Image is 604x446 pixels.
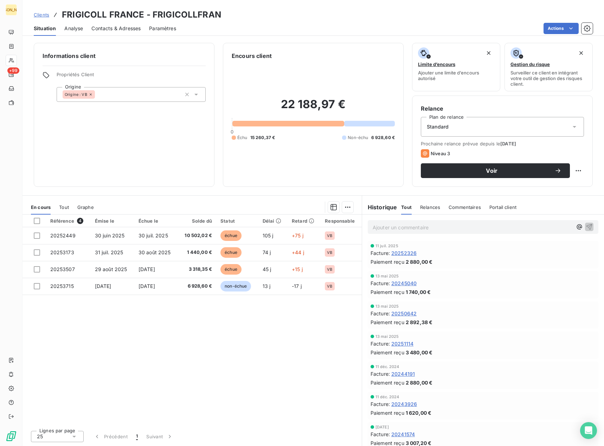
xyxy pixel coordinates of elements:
span: 29 août 2025 [95,266,127,272]
button: Limite d’encoursAjouter une limite d’encours autorisé [412,43,500,91]
span: 31 juil. 2025 [95,249,123,255]
span: 30 juin 2025 [95,232,125,238]
span: Paiement reçu [371,349,404,356]
span: Facture : [371,431,390,438]
span: 20243926 [391,400,417,408]
button: Voir [421,163,570,178]
div: Émise le [95,218,130,224]
span: Facture : [371,310,390,317]
span: 20253173 [50,249,74,255]
div: Délai [263,218,283,224]
span: Paiement reçu [371,258,404,265]
span: Standard [427,123,449,130]
div: Responsable [325,218,358,224]
span: 2 880,00 € [406,258,433,265]
span: 13 mai 2025 [375,334,399,339]
span: 20241574 [391,431,415,438]
button: 1 [132,429,142,444]
span: 2 880,00 € [406,379,433,386]
span: 20251114 [391,340,413,347]
button: Précédent [89,429,132,444]
span: 3 318,35 € [182,266,212,273]
span: Échu [237,135,248,141]
a: Clients [34,11,49,18]
span: En cours [31,204,51,210]
span: +75 j [292,232,303,238]
span: Graphe [77,204,94,210]
span: Paiement reçu [371,319,404,326]
span: Contacts & Adresses [91,25,141,32]
span: 1 [136,433,138,440]
span: 1 620,00 € [406,409,432,417]
span: 20245040 [391,280,417,287]
h2: 22 188,97 € [232,97,395,118]
span: 20252326 [391,249,417,257]
span: 13 mai 2025 [375,274,399,278]
span: échue [220,230,242,241]
span: 30 août 2025 [139,249,171,255]
button: Gestion du risqueSurveiller ce client en intégrant votre outil de gestion des risques client. [505,43,593,91]
h6: Encours client [232,52,272,60]
span: Paramètres [149,25,176,32]
span: Portail client [489,204,516,210]
span: Paiement reçu [371,379,404,386]
span: Voir [429,168,554,173]
span: Facture : [371,370,390,378]
div: Référence [50,218,86,224]
div: Retard [292,218,316,224]
span: Prochaine relance prévue depuis le [421,141,584,146]
span: non-échue [220,281,251,291]
h3: FRIGICOLL FRANCE - FRIGICOLLFRAN [62,8,221,21]
span: Paiement reçu [371,409,404,417]
span: Ajouter une limite d’encours autorisé [418,70,494,81]
span: Facture : [371,340,390,347]
span: 0 [231,129,233,135]
span: 45 j [263,266,271,272]
span: Relances [420,204,440,210]
span: Limite d’encours [418,61,455,67]
span: 20250642 [391,310,417,317]
span: Niveau 3 [431,151,450,156]
h6: Informations client [43,52,206,60]
span: [DATE] [375,425,389,429]
span: 11 juil. 2025 [375,244,398,248]
span: 13 mai 2025 [375,304,399,308]
span: Gestion du risque [510,61,550,67]
span: Facture : [371,280,390,287]
span: VB [327,250,332,255]
span: 13 j [263,283,271,289]
span: 6 928,60 € [371,135,395,141]
span: échue [220,247,242,258]
div: Open Intercom Messenger [580,422,597,439]
span: Facture : [371,249,390,257]
span: [DATE] [500,141,516,146]
span: +44 j [292,249,304,255]
span: +15 j [292,266,303,272]
span: +99 [7,67,19,74]
span: 20244191 [391,370,415,378]
div: [PERSON_NAME] [6,4,17,15]
span: Paiement reçu [371,288,404,296]
button: Actions [544,23,579,34]
span: 20252449 [50,232,76,238]
span: 20253507 [50,266,75,272]
span: Propriétés Client [57,72,206,81]
span: 2 892,38 € [406,319,433,326]
span: 4 [77,218,83,224]
span: 1 440,00 € [182,249,212,256]
span: [DATE] [95,283,111,289]
span: 10 502,02 € [182,232,212,239]
span: Non-échu [348,135,368,141]
span: Surveiller ce client en intégrant votre outil de gestion des risques client. [510,70,587,87]
img: Logo LeanPay [6,431,17,442]
span: -17 j [292,283,302,289]
span: [DATE] [139,266,155,272]
input: Ajouter une valeur [95,91,101,98]
span: Commentaires [449,204,481,210]
span: VB [327,284,332,288]
span: Situation [34,25,56,32]
span: 3 480,00 € [406,349,433,356]
span: 25 [37,433,43,440]
span: Tout [401,204,412,210]
h6: Relance [421,104,584,113]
